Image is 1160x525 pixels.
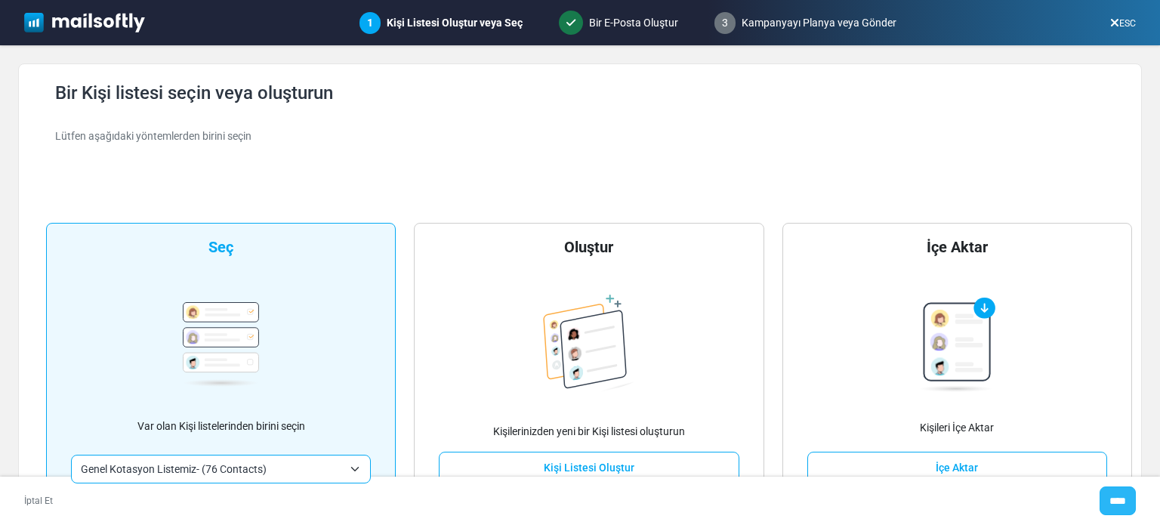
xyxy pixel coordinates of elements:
div: Seç [208,236,233,258]
img: mailsoftly_white_logo.svg [24,13,145,32]
a: İptal Et [24,494,53,508]
h4: Bir Kişi listesi seçin veya oluşturun [55,82,1123,104]
p: Var olan Kişi listelerinden birini seçin [137,418,305,434]
span: 1 [367,17,373,29]
p: Kişileri İçe Aktar [920,420,994,436]
span: 3 [714,12,736,34]
a: Kişi Listesi Oluştur [439,452,739,483]
p: Kişilerinizden yeni bir Kişi listesi oluşturun [493,424,685,440]
div: Lütfen aşağıdaki yöntemlerden birini seçin [55,128,1123,144]
span: Genel Kotasyon Listemiz- (76 Contacts) [81,460,343,478]
span: Genel Kotasyon Listemiz- (76 Contacts) [71,455,371,483]
a: İçe Aktar [807,452,1107,483]
a: ESC [1110,18,1136,29]
div: Oluştur [564,236,613,258]
div: İçe Aktar [927,236,988,258]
